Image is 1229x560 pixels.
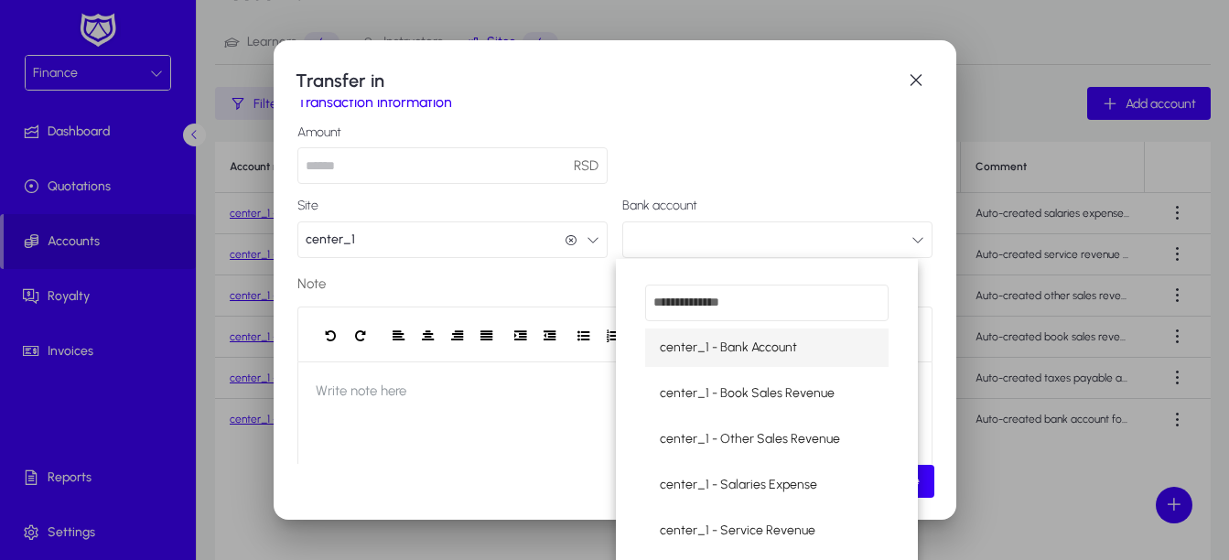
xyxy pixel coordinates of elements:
span: center_1 - Bank Account [660,337,797,359]
input: dropdown search [645,285,889,321]
span: center_1 - Salaries Expense [660,474,817,496]
span: center_1 - Service Revenue [660,520,815,542]
span: center_1 - Book Sales Revenue [660,382,835,404]
span: center_1 - Other Sales Revenue [660,428,840,450]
